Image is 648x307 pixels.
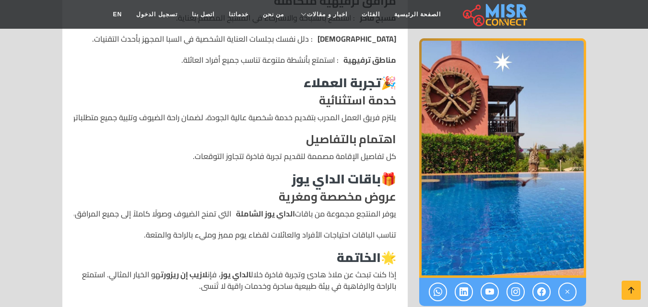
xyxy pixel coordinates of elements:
a: اخبار و مقالات [291,5,354,23]
li: كل تفاصيل الإقامة مصممة لتقديم تجربة فاخرة تتجاوز التوقعات. [74,150,396,162]
h3: 🌟 [74,250,396,265]
h3: 🎉 [74,75,396,90]
strong: تجربة العملاء [304,71,381,94]
a: EN [106,5,130,23]
div: 1 / 1 [419,38,586,278]
a: من نحن [256,5,291,23]
strong: باقات الداي يوز [292,167,381,191]
a: خدماتنا [222,5,256,23]
span: اخبار و مقالات [307,10,347,19]
strong: الداي يوز الشاملة [236,208,295,219]
strong: الخاتمة [337,246,381,269]
strong: الداي يوز [221,267,251,282]
img: main.misr_connect [463,2,527,26]
strong: مناطق ترفيهية [343,54,396,66]
strong: اهتمام بالتفاصيل [306,128,396,150]
a: الصفحة الرئيسية [387,5,448,23]
li: : دلل نفسك بجلسات العناية الشخصية في السبا المجهز بأحدث التقنيات. [74,33,396,45]
p: إذا كنت تبحث عن ملاذ هادئ وتجربة فاخرة خلال ، فإن هو الخيار المثالي. استمتع بالراحة والرفاهية في ... [74,269,396,292]
a: تسجيل الدخول [129,5,184,23]
a: الفئات [354,5,387,23]
a: اتصل بنا [185,5,222,23]
strong: خدمة استثنائية [319,90,396,111]
strong: عروض مخصصة ومغرية [279,186,396,207]
li: يوفر المنتجع مجموعة من باقات التي تمنح الضيوف وصولًا كاملاً إلى جميع المرافق، بما في ذلك المسبح و... [74,208,396,219]
strong: [DEMOGRAPHIC_DATA] [318,33,396,45]
li: يلتزم فريق العمل المدرب بتقديم خدمة شخصية عالية الجودة، لضمان راحة الضيوف وتلبية جميع متطلباتهم. [74,112,396,123]
li: تناسب الباقات احتياجات الأفراد والعائلات لقضاء يوم مميز ومليء بالراحة والمتعة. [74,229,396,240]
img: لازب ان ريزورت [419,38,586,278]
strong: لازيب إن ريزورت [161,267,208,282]
h3: 🎁 [74,171,396,186]
li: : استمتع بأنشطة متنوعة تناسب جميع أفراد العائلة. [74,54,396,66]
